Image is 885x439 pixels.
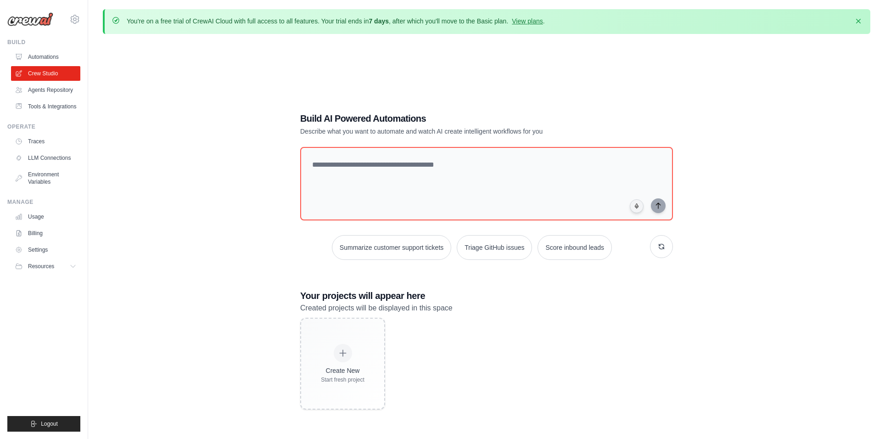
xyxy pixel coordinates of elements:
[369,17,389,25] strong: 7 days
[7,39,80,46] div: Build
[300,302,673,314] p: Created projects will be displayed in this space
[512,17,543,25] a: View plans
[11,134,80,149] a: Traces
[7,12,53,26] img: Logo
[11,66,80,81] a: Crew Studio
[28,263,54,270] span: Resources
[11,209,80,224] a: Usage
[11,50,80,64] a: Automations
[11,167,80,189] a: Environment Variables
[7,416,80,432] button: Logout
[630,199,644,213] button: Click to speak your automation idea
[11,151,80,165] a: LLM Connections
[11,99,80,114] a: Tools & Integrations
[321,376,364,383] div: Start fresh project
[11,83,80,97] a: Agents Repository
[7,198,80,206] div: Manage
[7,123,80,130] div: Operate
[332,235,451,260] button: Summarize customer support tickets
[457,235,532,260] button: Triage GitHub issues
[300,289,673,302] h3: Your projects will appear here
[11,259,80,274] button: Resources
[11,242,80,257] a: Settings
[321,366,364,375] div: Create New
[127,17,545,26] p: You're on a free trial of CrewAI Cloud with full access to all features. Your trial ends in , aft...
[538,235,612,260] button: Score inbound leads
[11,226,80,241] a: Billing
[300,127,609,136] p: Describe what you want to automate and watch AI create intelligent workflows for you
[41,420,58,428] span: Logout
[300,112,609,125] h1: Build AI Powered Automations
[650,235,673,258] button: Get new suggestions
